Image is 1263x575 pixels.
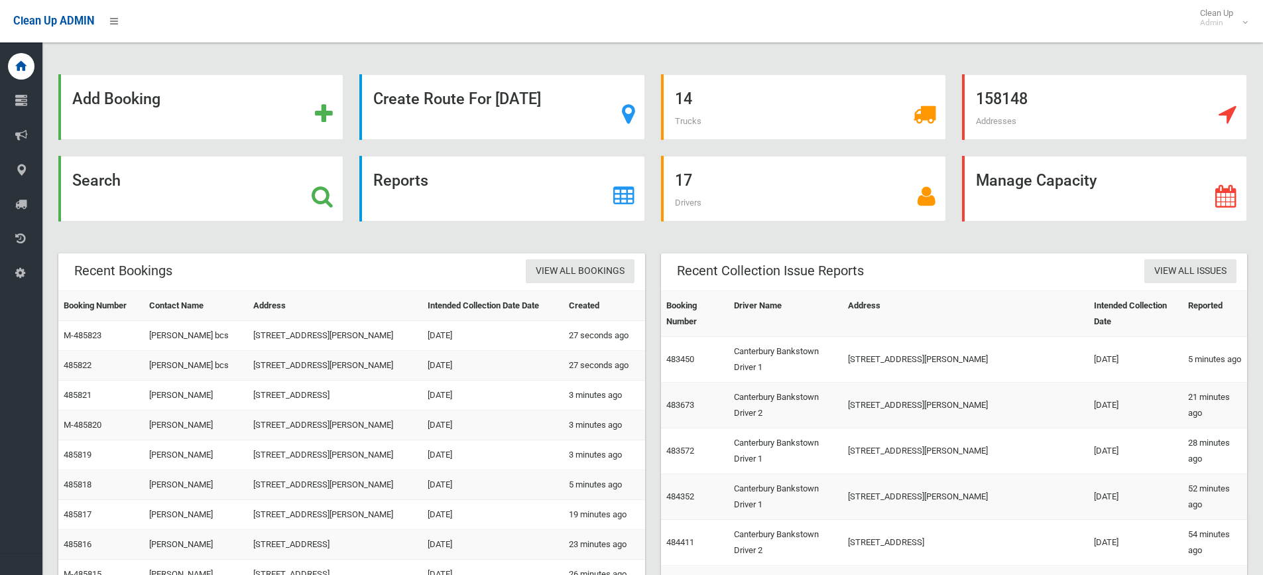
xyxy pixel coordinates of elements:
[729,474,843,520] td: Canterbury Bankstown Driver 1
[248,500,422,530] td: [STREET_ADDRESS][PERSON_NAME]
[661,258,880,284] header: Recent Collection Issue Reports
[64,450,91,460] a: 485819
[1200,18,1233,28] small: Admin
[58,156,343,222] a: Search
[1144,259,1236,284] a: View All Issues
[729,520,843,566] td: Canterbury Bankstown Driver 2
[58,74,343,140] a: Add Booking
[1183,383,1247,428] td: 21 minutes ago
[1089,520,1182,566] td: [DATE]
[1183,474,1247,520] td: 52 minutes ago
[843,383,1089,428] td: [STREET_ADDRESS][PERSON_NAME]
[564,500,645,530] td: 19 minutes ago
[58,258,188,284] header: Recent Bookings
[962,74,1247,140] a: 158148 Addresses
[526,259,634,284] a: View All Bookings
[422,351,564,381] td: [DATE]
[359,156,644,222] a: Reports
[729,428,843,474] td: Canterbury Bankstown Driver 1
[248,470,422,500] td: [STREET_ADDRESS][PERSON_NAME]
[422,500,564,530] td: [DATE]
[976,116,1016,126] span: Addresses
[1089,474,1182,520] td: [DATE]
[64,390,91,400] a: 485821
[422,530,564,560] td: [DATE]
[248,291,422,321] th: Address
[1089,337,1182,383] td: [DATE]
[13,15,94,27] span: Clean Up ADMIN
[422,470,564,500] td: [DATE]
[564,411,645,440] td: 3 minutes ago
[248,351,422,381] td: [STREET_ADDRESS][PERSON_NAME]
[666,446,694,456] a: 483572
[248,381,422,411] td: [STREET_ADDRESS]
[1089,428,1182,474] td: [DATE]
[564,530,645,560] td: 23 minutes ago
[666,354,694,364] a: 483450
[144,411,248,440] td: [PERSON_NAME]
[1183,337,1247,383] td: 5 minutes ago
[564,470,645,500] td: 5 minutes ago
[64,539,91,549] a: 485816
[843,291,1089,337] th: Address
[144,381,248,411] td: [PERSON_NAME]
[248,411,422,440] td: [STREET_ADDRESS][PERSON_NAME]
[144,291,248,321] th: Contact Name
[64,509,91,519] a: 485817
[661,74,946,140] a: 14 Trucks
[373,171,428,190] strong: Reports
[1183,428,1247,474] td: 28 minutes ago
[144,321,248,351] td: [PERSON_NAME] bcs
[564,291,645,321] th: Created
[1089,383,1182,428] td: [DATE]
[564,321,645,351] td: 27 seconds ago
[72,171,121,190] strong: Search
[248,321,422,351] td: [STREET_ADDRESS][PERSON_NAME]
[843,474,1089,520] td: [STREET_ADDRESS][PERSON_NAME]
[675,90,692,108] strong: 14
[564,351,645,381] td: 27 seconds ago
[564,440,645,470] td: 3 minutes ago
[843,337,1089,383] td: [STREET_ADDRESS][PERSON_NAME]
[843,520,1089,566] td: [STREET_ADDRESS]
[1089,291,1182,337] th: Intended Collection Date
[144,500,248,530] td: [PERSON_NAME]
[962,156,1247,222] a: Manage Capacity
[248,530,422,560] td: [STREET_ADDRESS]
[666,491,694,501] a: 484352
[1183,520,1247,566] td: 54 minutes ago
[248,440,422,470] td: [STREET_ADDRESS][PERSON_NAME]
[661,156,946,222] a: 17 Drivers
[144,470,248,500] td: [PERSON_NAME]
[422,440,564,470] td: [DATE]
[144,440,248,470] td: [PERSON_NAME]
[666,537,694,547] a: 484411
[64,330,101,340] a: M-485823
[666,400,694,410] a: 483673
[675,198,701,208] span: Drivers
[729,291,843,337] th: Driver Name
[64,360,91,370] a: 485822
[422,381,564,411] td: [DATE]
[64,479,91,489] a: 485818
[675,171,692,190] strong: 17
[422,321,564,351] td: [DATE]
[58,291,144,321] th: Booking Number
[144,530,248,560] td: [PERSON_NAME]
[72,90,160,108] strong: Add Booking
[359,74,644,140] a: Create Route For [DATE]
[729,383,843,428] td: Canterbury Bankstown Driver 2
[64,420,101,430] a: M-485820
[422,291,564,321] th: Intended Collection Date Date
[564,381,645,411] td: 3 minutes ago
[843,428,1089,474] td: [STREET_ADDRESS][PERSON_NAME]
[661,291,729,337] th: Booking Number
[675,116,701,126] span: Trucks
[729,337,843,383] td: Canterbury Bankstown Driver 1
[373,90,541,108] strong: Create Route For [DATE]
[422,411,564,440] td: [DATE]
[1183,291,1247,337] th: Reported
[1193,8,1246,28] span: Clean Up
[976,90,1028,108] strong: 158148
[144,351,248,381] td: [PERSON_NAME] bcs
